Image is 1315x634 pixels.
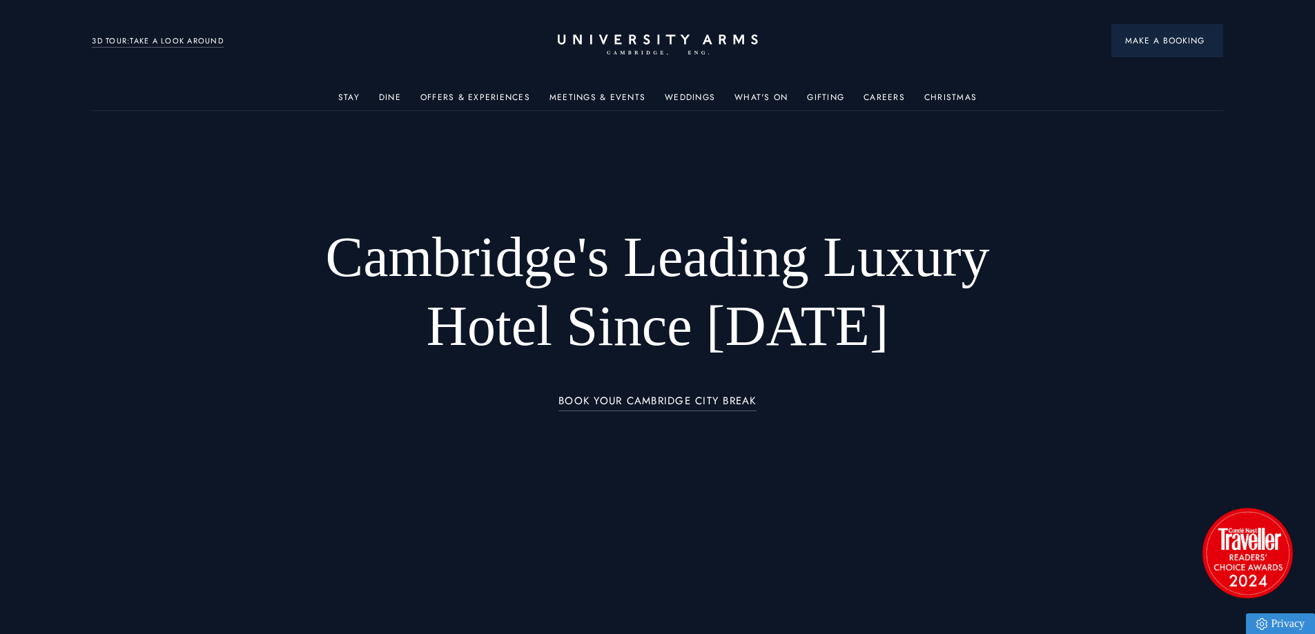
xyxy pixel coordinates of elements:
a: Gifting [807,92,844,110]
a: Careers [864,92,905,110]
h1: Cambridge's Leading Luxury Hotel Since [DATE] [289,223,1026,361]
span: Make a Booking [1125,34,1209,47]
a: Stay [338,92,360,110]
a: Weddings [665,92,715,110]
img: Privacy [1256,618,1267,630]
a: 3D TOUR:TAKE A LOOK AROUND [92,35,224,48]
a: Christmas [924,92,977,110]
a: Privacy [1246,613,1315,634]
a: What's On [734,92,788,110]
a: BOOK YOUR CAMBRIDGE CITY BREAK [558,395,757,411]
a: Dine [379,92,401,110]
a: Offers & Experiences [420,92,530,110]
img: Arrow icon [1205,39,1209,43]
button: Make a BookingArrow icon [1111,24,1223,57]
a: Home [558,34,758,56]
img: image-2524eff8f0c5d55edbf694693304c4387916dea5-1501x1501-png [1196,501,1299,604]
a: Meetings & Events [549,92,645,110]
